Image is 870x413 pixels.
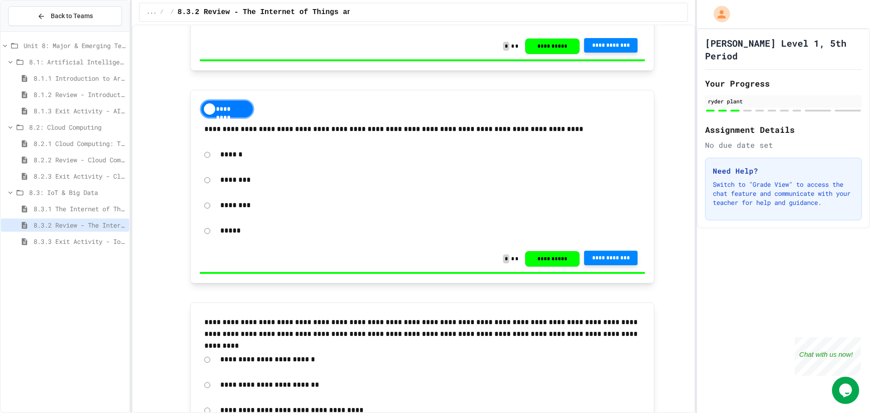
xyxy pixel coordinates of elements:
span: 8.3.2 Review - The Internet of Things and Big Data [34,220,126,230]
span: 8.1.3 Exit Activity - AI Detective [34,106,126,116]
div: No due date set [705,140,862,151]
iframe: chat widget [832,377,861,404]
h2: Your Progress [705,77,862,90]
span: Unit 8: Major & Emerging Technologies [24,41,126,50]
span: / [171,9,174,16]
span: 8.2.3 Exit Activity - Cloud Service Detective [34,171,126,181]
span: 8.3: IoT & Big Data [29,188,126,197]
p: Switch to "Grade View" to access the chat feature and communicate with your teacher for help and ... [713,180,854,207]
span: 8.3.1 The Internet of Things and Big Data: Our Connected Digital World [34,204,126,214]
span: 8.2.2 Review - Cloud Computing [34,155,126,165]
h3: Need Help? [713,165,854,176]
span: 8.2: Cloud Computing [29,122,126,132]
span: 8.1: Artificial Intelligence Basics [29,57,126,67]
span: 8.3.2 Review - The Internet of Things and Big Data [178,7,395,18]
div: ryder plant [708,97,859,105]
span: 8.1.2 Review - Introduction to Artificial Intelligence [34,90,126,99]
span: / [160,9,163,16]
span: 8.2.1 Cloud Computing: Transforming the Digital World [34,139,126,148]
span: ... [147,9,157,16]
span: 8.1.1 Introduction to Artificial Intelligence [34,73,126,83]
h1: [PERSON_NAME] Level 1, 5th Period [705,37,862,62]
span: Back to Teams [51,11,93,21]
h2: Assignment Details [705,123,862,136]
div: My Account [704,4,732,24]
span: 8.3.3 Exit Activity - IoT Data Detective Challenge [34,237,126,246]
iframe: chat widget [795,337,861,376]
